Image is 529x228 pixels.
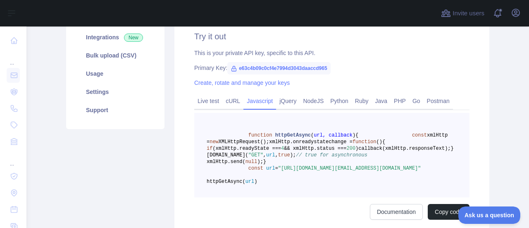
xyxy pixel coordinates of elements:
span: New [124,34,143,42]
a: Support [76,101,155,119]
a: cURL [222,94,243,108]
span: 200 [346,146,355,151]
a: Python [327,94,352,108]
span: null [245,159,257,165]
a: Create, rotate and manage your keys [194,79,290,86]
span: = [275,166,278,171]
a: Java [372,94,391,108]
div: ... [7,50,20,66]
div: ... [7,151,20,167]
span: Invite users [453,9,484,18]
span: url [266,152,275,158]
span: callback(xmlHttp.responseText); [358,146,450,151]
span: xmlHttp.send( [207,159,245,165]
span: ( [311,132,314,138]
span: httpGetAsync [275,132,311,138]
a: Postman [424,94,453,108]
a: PHP [391,94,409,108]
span: , [263,152,266,158]
span: XMLHttpRequest(); [219,139,269,145]
span: [DOMAIN_NAME]( [207,152,248,158]
span: if [207,146,212,151]
span: const [412,132,427,138]
span: url [266,166,275,171]
span: ); [257,159,263,165]
a: NodeJS [300,94,327,108]
div: This is your private API key, specific to this API. [194,49,469,57]
span: { [382,139,385,145]
span: "[URL][DOMAIN_NAME][EMAIL_ADDRESS][DOMAIN_NAME]" [278,166,421,171]
span: { [355,132,358,138]
a: Javascript [243,94,276,108]
span: url [245,179,255,185]
span: // true for asynchronous [296,152,367,158]
a: Ruby [352,94,372,108]
a: Go [409,94,424,108]
button: Invite users [439,7,486,20]
a: Integrations New [76,28,155,46]
span: } [451,146,454,151]
span: e63c4b09c0cf4e7994d3043daaccd965 [227,62,331,74]
span: url, callback [314,132,353,138]
a: Bulk upload (CSV) [76,46,155,65]
a: Settings [76,83,155,101]
span: ) [353,132,355,138]
span: new [210,139,219,145]
span: "GET" [248,152,263,158]
iframe: Toggle Customer Support [458,206,521,224]
span: ); [290,152,296,158]
span: ) [254,179,257,185]
span: && xmlHttp.status === [284,146,346,151]
span: const [248,166,263,171]
span: xmlHttp.onreadystatechange = [269,139,353,145]
span: ) [379,139,382,145]
span: function [353,139,376,145]
span: function [248,132,272,138]
a: jQuery [276,94,300,108]
span: (xmlHttp.readyState === [212,146,281,151]
button: Copy code [428,204,469,220]
a: Documentation [370,204,423,220]
span: } [263,159,266,165]
span: ) [355,146,358,151]
span: 4 [281,146,284,151]
span: true [278,152,290,158]
a: Live test [194,94,222,108]
h2: Try it out [194,31,469,42]
span: ( [376,139,379,145]
span: , [275,152,278,158]
a: Usage [76,65,155,83]
div: Primary Key: [194,64,469,72]
span: httpGetAsync( [207,179,245,185]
